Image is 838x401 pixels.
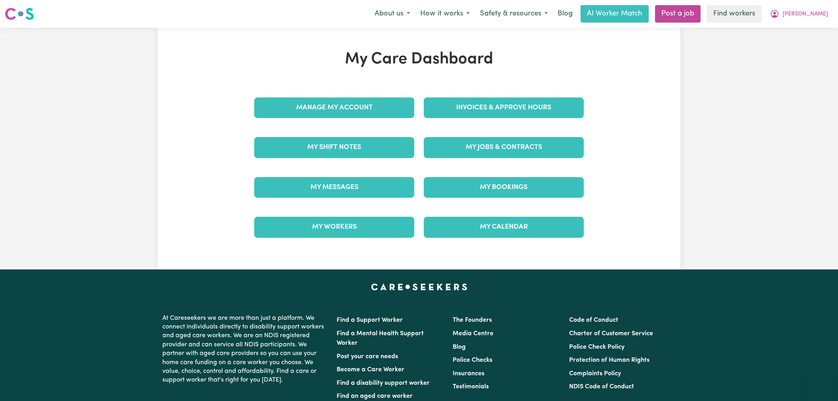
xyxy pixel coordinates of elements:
[337,380,430,386] a: Find a disability support worker
[475,6,553,22] button: Safety & resources
[783,10,828,19] span: [PERSON_NAME]
[249,50,589,69] h1: My Care Dashboard
[254,217,414,237] a: My Workers
[162,311,327,388] p: At Careseekers we are more than just a platform. We connect individuals directly to disability su...
[453,317,492,323] a: The Founders
[569,330,653,337] a: Charter of Customer Service
[453,330,493,337] a: Media Centre
[254,177,414,198] a: My Messages
[5,7,34,21] img: Careseekers logo
[424,97,584,118] a: Invoices & Approve Hours
[765,6,833,22] button: My Account
[569,344,625,350] a: Police Check Policy
[337,367,404,373] a: Become a Care Worker
[254,137,414,158] a: My Shift Notes
[569,370,621,377] a: Complaints Policy
[453,370,484,377] a: Insurances
[5,5,34,23] a: Careseekers logo
[453,344,466,350] a: Blog
[806,369,832,395] iframe: Button to launch messaging window
[569,384,634,390] a: NDIS Code of Conduct
[337,330,424,346] a: Find a Mental Health Support Worker
[424,217,584,237] a: My Calendar
[424,177,584,198] a: My Bookings
[655,5,701,23] a: Post a job
[569,317,618,323] a: Code of Conduct
[553,5,577,23] a: Blog
[707,5,762,23] a: Find workers
[254,97,414,118] a: Manage My Account
[569,357,649,363] a: Protection of Human Rights
[337,393,413,399] a: Find an aged care worker
[337,353,398,360] a: Post your care needs
[337,317,403,323] a: Find a Support Worker
[453,357,492,363] a: Police Checks
[369,6,415,22] button: About us
[453,384,489,390] a: Testimonials
[415,6,475,22] button: How it works
[371,284,467,290] a: Careseekers home page
[581,5,649,23] a: AI Worker Match
[424,137,584,158] a: My Jobs & Contracts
